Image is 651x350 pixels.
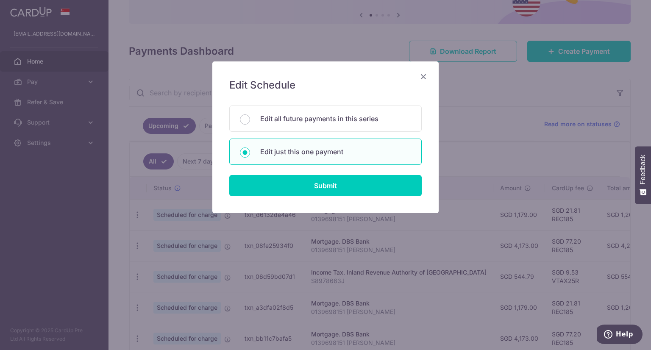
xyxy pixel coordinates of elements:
input: Submit [229,175,422,196]
button: Close [418,72,428,82]
span: Feedback [639,155,647,184]
button: Feedback - Show survey [635,146,651,204]
p: Edit all future payments in this series [260,114,411,124]
iframe: Opens a widget where you can find more information [597,325,643,346]
p: Edit just this one payment [260,147,411,157]
h5: Edit Schedule [229,78,422,92]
